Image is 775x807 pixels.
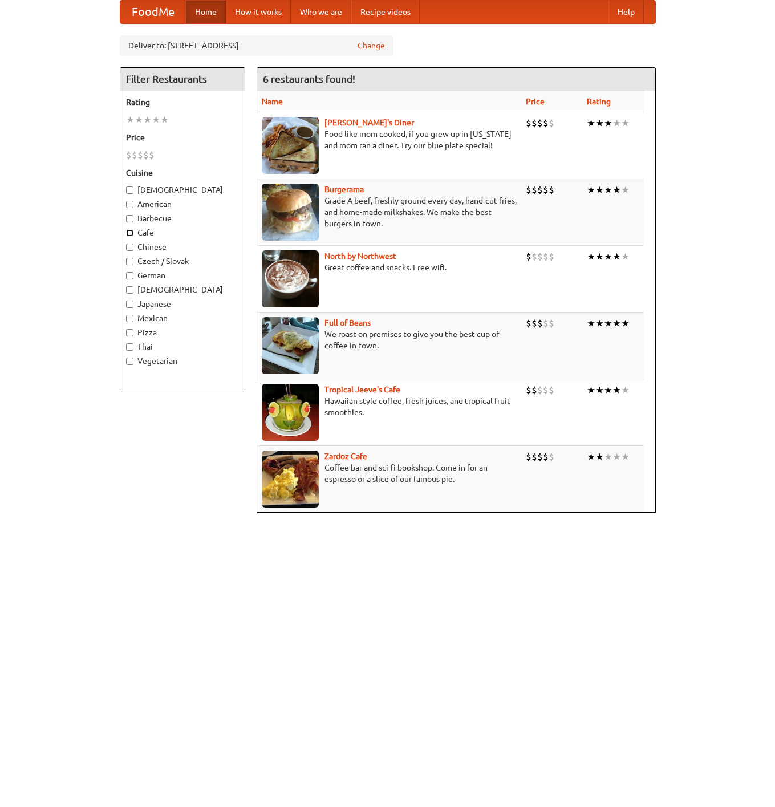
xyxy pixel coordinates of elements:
[549,184,554,196] li: $
[120,1,186,23] a: FoodMe
[126,213,239,224] label: Barbecue
[126,343,133,351] input: Thai
[621,317,630,330] li: ★
[537,184,543,196] li: $
[126,227,239,238] label: Cafe
[262,329,517,351] p: We roast on premises to give you the best cup of coffee in town.
[262,117,319,174] img: sallys.jpg
[537,317,543,330] li: $
[126,186,133,194] input: [DEMOGRAPHIC_DATA]
[531,184,537,196] li: $
[126,198,239,210] label: American
[531,317,537,330] li: $
[132,149,137,161] li: $
[526,117,531,129] li: $
[126,241,239,253] label: Chinese
[152,113,160,126] li: ★
[587,317,595,330] li: ★
[143,113,152,126] li: ★
[126,201,133,208] input: American
[126,286,133,294] input: [DEMOGRAPHIC_DATA]
[612,117,621,129] li: ★
[291,1,351,23] a: Who we are
[537,250,543,263] li: $
[587,117,595,129] li: ★
[262,262,517,273] p: Great coffee and snacks. Free wifi.
[612,250,621,263] li: ★
[612,451,621,463] li: ★
[543,184,549,196] li: $
[126,167,239,179] h5: Cuisine
[612,384,621,396] li: ★
[351,1,420,23] a: Recipe videos
[537,117,543,129] li: $
[126,298,239,310] label: Japanese
[324,185,364,194] a: Burgerama
[126,272,133,279] input: German
[549,451,554,463] li: $
[604,317,612,330] li: ★
[126,256,239,267] label: Czech / Slovak
[126,355,239,367] label: Vegetarian
[526,451,531,463] li: $
[621,384,630,396] li: ★
[612,317,621,330] li: ★
[262,462,517,485] p: Coffee bar and sci-fi bookshop. Come in for an espresso or a slice of our famous pie.
[531,451,537,463] li: $
[126,258,133,265] input: Czech / Slovak
[226,1,291,23] a: How it works
[120,68,245,91] h4: Filter Restaurants
[604,250,612,263] li: ★
[595,384,604,396] li: ★
[324,385,400,394] a: Tropical Jeeve's Cafe
[621,250,630,263] li: ★
[595,317,604,330] li: ★
[126,329,133,336] input: Pizza
[621,451,630,463] li: ★
[543,117,549,129] li: $
[160,113,169,126] li: ★
[324,252,396,261] a: North by Northwest
[543,384,549,396] li: $
[262,384,319,441] img: jeeves.jpg
[587,384,595,396] li: ★
[262,195,517,229] p: Grade A beef, freshly ground every day, hand-cut fries, and home-made milkshakes. We make the bes...
[604,184,612,196] li: ★
[604,384,612,396] li: ★
[595,250,604,263] li: ★
[324,318,371,327] a: Full of Beans
[262,395,517,418] p: Hawaiian style coffee, fresh juices, and tropical fruit smoothies.
[263,74,355,84] ng-pluralize: 6 restaurants found!
[126,149,132,161] li: $
[126,215,133,222] input: Barbecue
[126,96,239,108] h5: Rating
[324,452,367,461] a: Zardoz Cafe
[608,1,644,23] a: Help
[587,184,595,196] li: ★
[262,250,319,307] img: north.jpg
[621,184,630,196] li: ★
[543,317,549,330] li: $
[595,451,604,463] li: ★
[126,284,239,295] label: [DEMOGRAPHIC_DATA]
[126,229,133,237] input: Cafe
[126,113,135,126] li: ★
[126,301,133,308] input: Japanese
[262,97,283,106] a: Name
[537,384,543,396] li: $
[324,118,414,127] a: [PERSON_NAME]'s Diner
[549,384,554,396] li: $
[149,149,155,161] li: $
[262,184,319,241] img: burgerama.jpg
[126,313,239,324] label: Mexican
[126,315,133,322] input: Mexican
[531,250,537,263] li: $
[262,451,319,508] img: zardoz.jpg
[621,117,630,129] li: ★
[604,117,612,129] li: ★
